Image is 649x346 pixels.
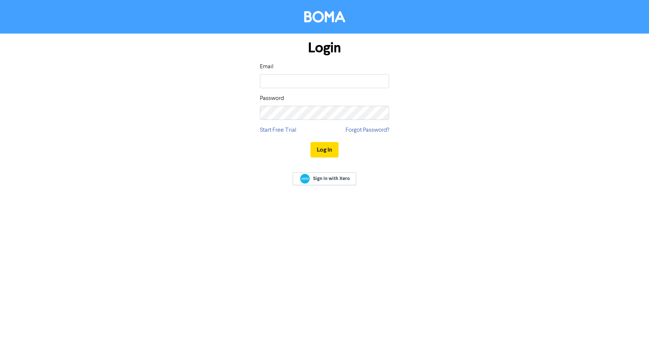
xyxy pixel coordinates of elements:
[260,126,296,135] a: Start Free Trial
[260,62,274,71] label: Email
[260,94,284,103] label: Password
[346,126,389,135] a: Forgot Password?
[310,142,339,158] button: Log In
[260,39,389,56] h1: Login
[304,11,345,23] img: BOMA Logo
[293,172,356,185] a: Sign In with Xero
[612,311,649,346] iframe: Chat Widget
[313,175,350,182] span: Sign In with Xero
[300,174,310,184] img: Xero logo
